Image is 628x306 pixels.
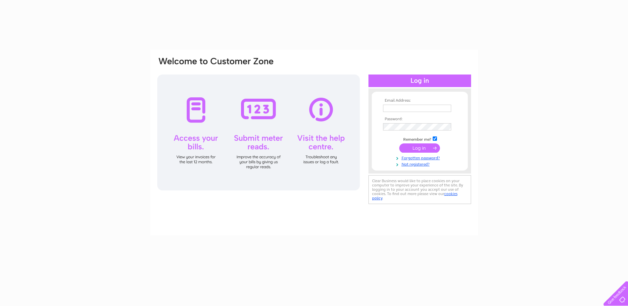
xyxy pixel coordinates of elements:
[383,154,458,161] a: Forgotten password?
[381,135,458,142] td: Remember me?
[381,117,458,122] th: Password:
[383,161,458,167] a: Not registered?
[372,191,458,200] a: cookies policy
[381,98,458,103] th: Email Address:
[368,175,471,204] div: Clear Business would like to place cookies on your computer to improve your experience of the sit...
[399,143,440,153] input: Submit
